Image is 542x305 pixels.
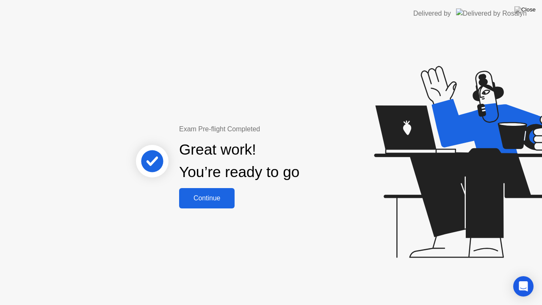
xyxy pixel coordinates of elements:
div: Exam Pre-flight Completed [179,124,354,134]
div: Open Intercom Messenger [513,276,534,297]
img: Close [514,6,536,13]
div: Great work! You’re ready to go [179,139,299,183]
div: Delivered by [413,8,451,19]
button: Continue [179,188,235,208]
img: Delivered by Rosalyn [456,8,527,18]
div: Continue [182,194,232,202]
